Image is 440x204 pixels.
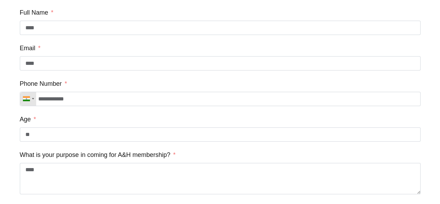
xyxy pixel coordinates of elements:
label: Phone Number [20,77,67,90]
input: Phone Number [20,92,421,106]
input: Email [20,56,421,70]
label: Full Name [20,6,54,19]
label: What is your purpose in coming for A&H membership? [20,149,176,161]
label: Email [20,42,41,54]
label: Age [20,113,36,126]
div: Telephone country code [20,92,36,106]
input: Age [20,127,421,142]
textarea: What is your purpose in coming for A&H membership? [20,163,421,194]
